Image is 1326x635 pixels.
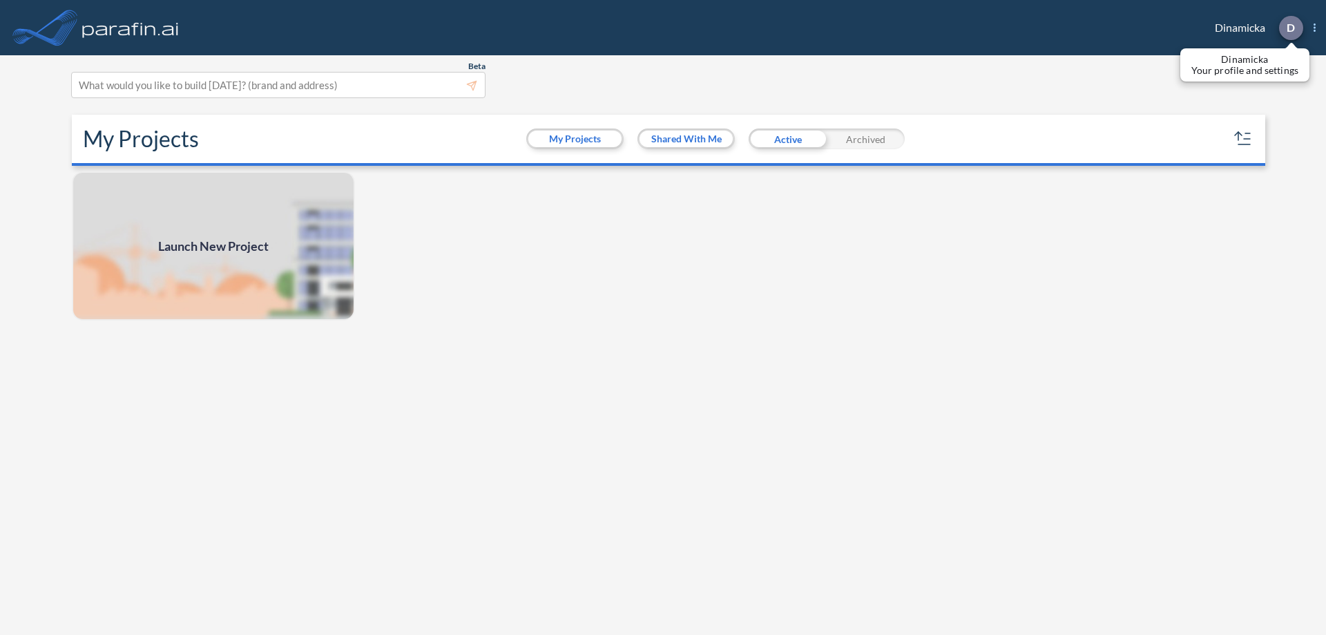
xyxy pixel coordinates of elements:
[1194,16,1316,40] div: Dinamicka
[158,237,269,256] span: Launch New Project
[79,14,182,41] img: logo
[72,171,355,321] a: Launch New Project
[83,126,199,152] h2: My Projects
[640,131,733,147] button: Shared With Me
[1191,65,1298,76] p: Your profile and settings
[528,131,622,147] button: My Projects
[749,129,827,149] div: Active
[72,171,355,321] img: add
[1191,54,1298,65] p: Dinamicka
[1232,128,1254,150] button: sort
[1287,21,1295,34] p: D
[468,61,486,72] span: Beta
[827,129,905,149] div: Archived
